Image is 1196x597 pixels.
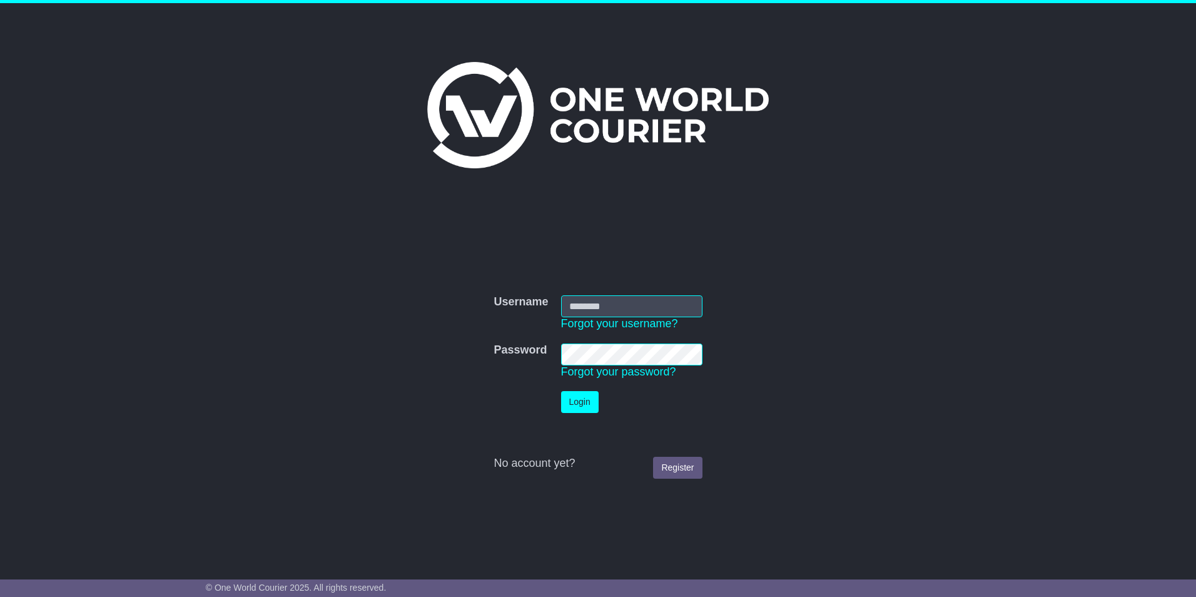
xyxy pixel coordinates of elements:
img: One World [427,62,769,168]
span: © One World Courier 2025. All rights reserved. [206,583,387,593]
label: Username [494,295,548,309]
a: Forgot your password? [561,365,676,378]
div: No account yet? [494,457,702,471]
button: Login [561,391,599,413]
label: Password [494,344,547,357]
a: Register [653,457,702,479]
a: Forgot your username? [561,317,678,330]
